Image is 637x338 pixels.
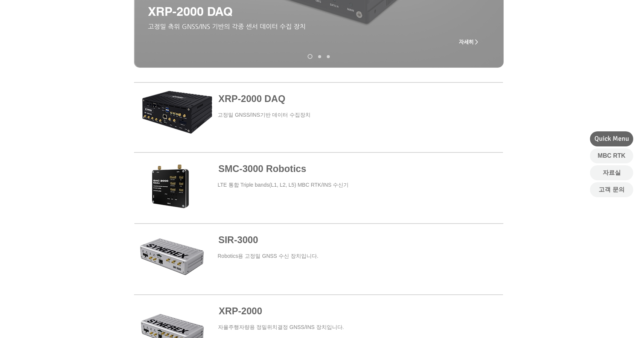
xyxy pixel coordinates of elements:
[219,306,262,316] a: XRP-2000
[218,234,258,245] a: SIR-3000
[459,39,478,45] span: 자세히 >
[590,165,633,180] a: 자료실
[590,182,633,197] a: 고객 문의
[318,55,321,58] a: XRP-2000
[218,182,349,188] a: LTE 통합 Triple bands(L1, L2, L5) MBC RTK/INS 수신기
[598,152,626,160] span: MBC RTK
[599,186,624,194] span: 고객 문의
[218,253,318,259] a: Robotics용 고정밀 GNSS 수신 장치입니다.
[247,306,262,316] span: 000
[327,55,330,58] a: MGI-2000
[498,306,637,338] iframe: Wix Chat
[603,169,621,177] span: 자료실
[218,163,306,174] a: SMC-3000 Robotics
[590,131,633,146] div: Quick Menu
[590,148,633,163] a: MBC RTK
[148,23,306,30] span: ​고정밀 측위 GNSS/INS 기반의 각종 센서 데이터 수집 장치
[148,4,233,18] span: XRP-2000 DAQ
[305,54,333,59] nav: 슬라이드
[594,134,629,143] span: Quick Menu
[308,54,312,59] a: XRP-2000 DAQ
[218,324,344,330] a: 자율주행자량용 정밀위치결정 GNSS/INS 장치입니다.
[453,34,483,49] a: 자세히 >
[219,306,247,316] span: XRP-2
